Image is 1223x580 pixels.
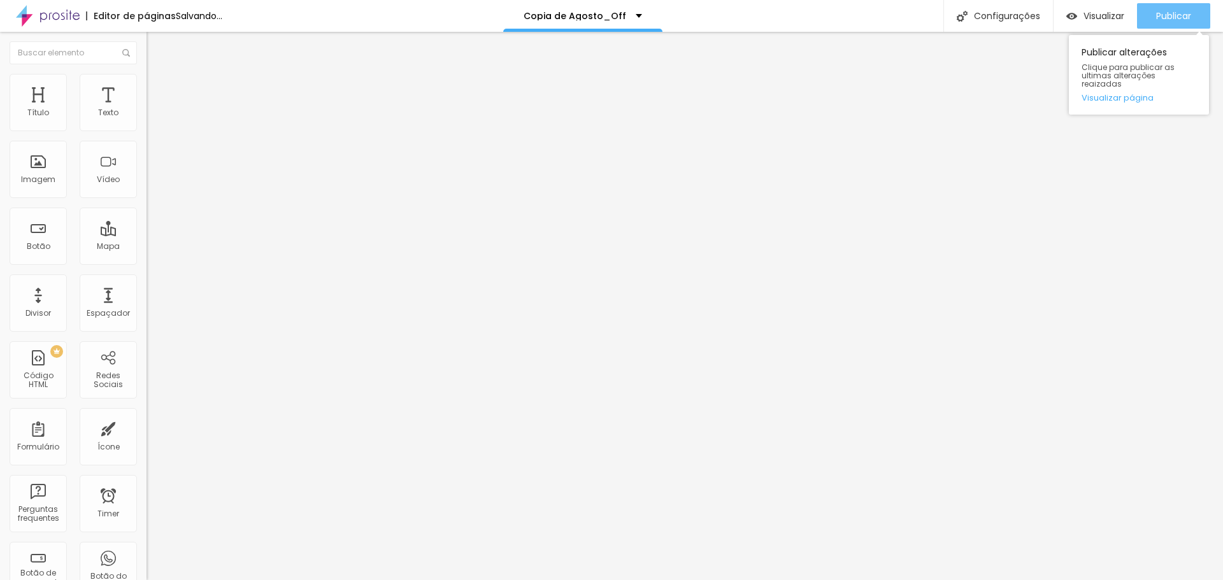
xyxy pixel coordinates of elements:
div: Imagem [21,175,55,184]
img: Icone [122,49,130,57]
div: Ícone [97,442,120,451]
img: view-1.svg [1066,11,1077,22]
span: Clique para publicar as ultimas alterações reaizadas [1082,63,1196,88]
div: Texto [98,108,118,117]
div: Divisor [25,309,51,318]
div: Espaçador [87,309,130,318]
div: Mapa [97,242,120,251]
div: Botão [27,242,50,251]
div: Salvando... [176,11,222,20]
div: Timer [97,509,119,518]
img: Icone [957,11,968,22]
div: Perguntas frequentes [13,505,63,523]
span: Publicar [1156,11,1191,21]
button: Publicar [1137,3,1210,29]
input: Buscar elemento [10,41,137,64]
a: Visualizar página [1082,94,1196,102]
span: Visualizar [1084,11,1124,21]
div: Publicar alterações [1069,35,1209,115]
button: Visualizar [1054,3,1137,29]
div: Código HTML [13,371,63,390]
div: Formulário [17,442,59,451]
div: Título [27,108,49,117]
p: Copia de Agosto_Off [524,11,626,20]
div: Editor de páginas [86,11,176,20]
div: Redes Sociais [83,371,133,390]
div: Vídeo [97,175,120,184]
